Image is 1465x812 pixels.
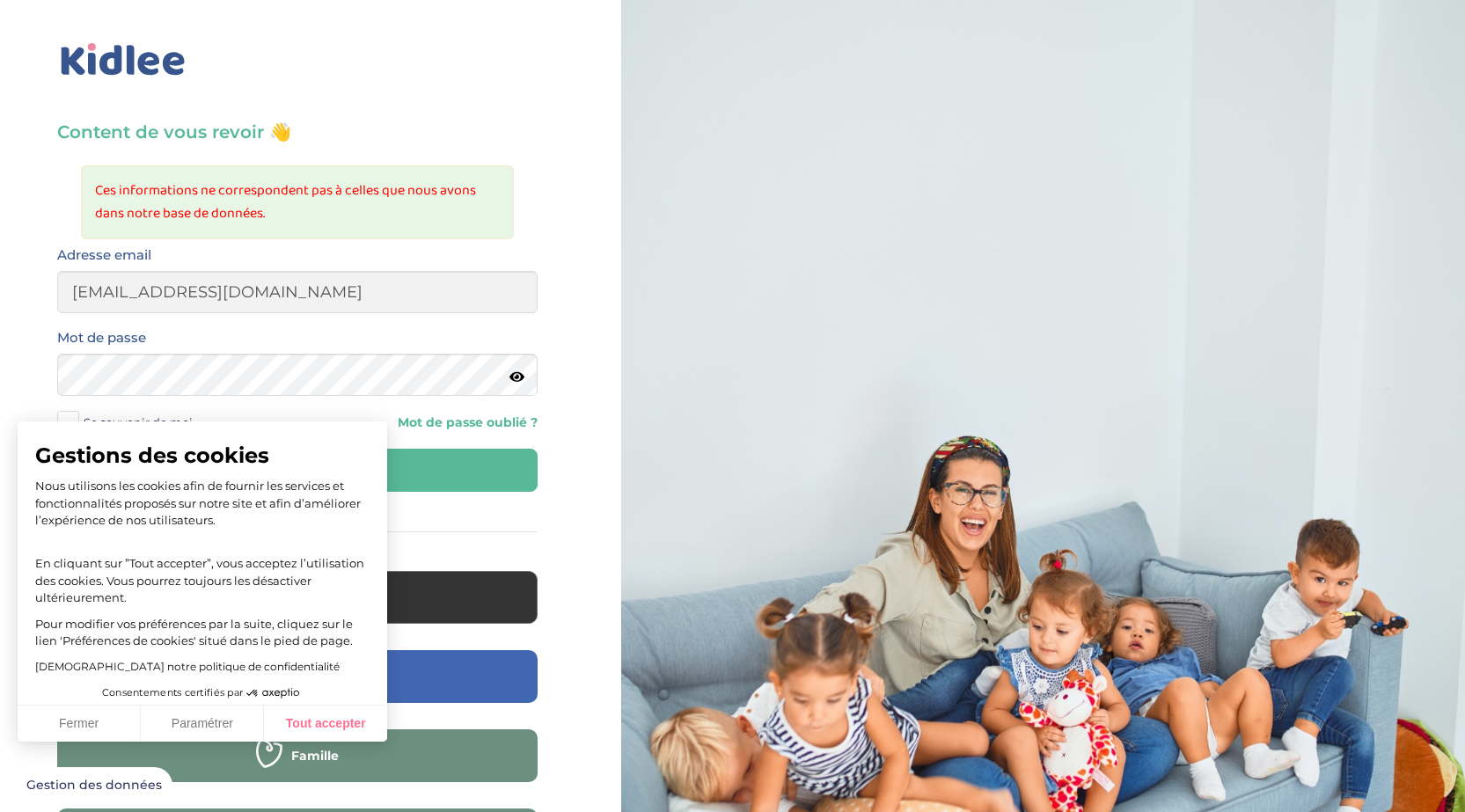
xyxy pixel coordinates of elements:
[57,244,151,267] label: Adresse email
[35,616,370,650] p: Pour modifier vos préférences par la suite, cliquez sur le lien 'Préférences de cookies' situé da...
[141,706,264,743] button: Paramétrer
[311,414,538,431] a: Mot de passe oublié ?
[291,747,339,764] span: Famille
[84,411,193,434] span: Se souvenir de moi
[93,682,311,705] button: Consentements certifiés par
[35,660,340,673] a: [DEMOGRAPHIC_DATA] notre politique de confidentialité
[57,120,538,144] h3: Content de vous revoir 👋
[35,478,370,530] p: Nous utilisons les cookies afin de fournir les services et fonctionnalités proposés sur notre sit...
[95,179,500,225] li: Ces informations ne correspondent pas à celles que nous avons dans notre base de données.
[264,706,387,743] button: Tout accepter
[57,271,538,313] input: Email
[35,538,370,607] p: En cliquant sur ”Tout accepter”, vous acceptez l’utilisation des cookies. Vous pourrez toujours l...
[102,688,243,698] span: Consentements certifiés par
[26,778,162,794] span: Gestion des données
[246,667,299,720] svg: Axeptio
[16,767,172,804] button: Fermer le widget sans consentement
[57,40,189,80] img: logo_kidlee_bleu
[57,326,146,349] label: Mot de passe
[57,729,538,782] button: Famille
[57,759,538,776] a: Famille
[18,706,141,743] button: Fermer
[35,443,370,469] span: Gestions des cookies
